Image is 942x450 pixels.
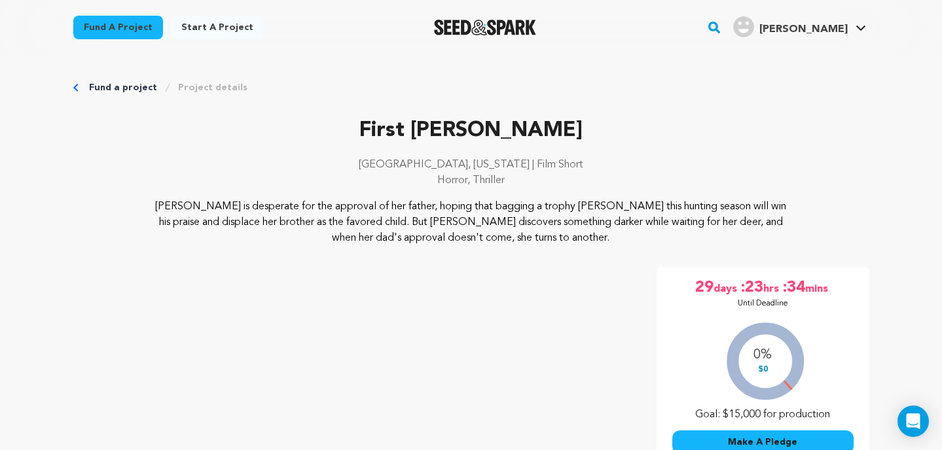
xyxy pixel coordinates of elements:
img: Seed&Spark Logo Dark Mode [434,20,537,35]
p: Until Deadline [738,298,788,309]
div: Freeman M.'s Profile [733,16,848,37]
span: :34 [782,277,805,298]
span: days [714,277,740,298]
div: Breadcrumb [73,81,869,94]
a: Fund a project [73,16,163,39]
span: 29 [695,277,714,298]
a: Fund a project [89,81,157,94]
span: [PERSON_NAME] [759,24,848,35]
p: [GEOGRAPHIC_DATA], [US_STATE] | Film Short [73,157,869,173]
p: Horror, Thriller [73,173,869,188]
a: Seed&Spark Homepage [434,20,537,35]
a: Project details [178,81,247,94]
span: Freeman M.'s Profile [731,14,869,41]
span: :23 [740,277,763,298]
a: Freeman M.'s Profile [731,14,869,37]
span: hrs [763,277,782,298]
div: Open Intercom Messenger [897,406,929,437]
a: Start a project [171,16,264,39]
span: mins [805,277,831,298]
p: [PERSON_NAME] is desperate for the approval of her father, hoping that bagging a trophy [PERSON_N... [153,199,789,246]
p: First [PERSON_NAME] [73,115,869,147]
img: user.png [733,16,754,37]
